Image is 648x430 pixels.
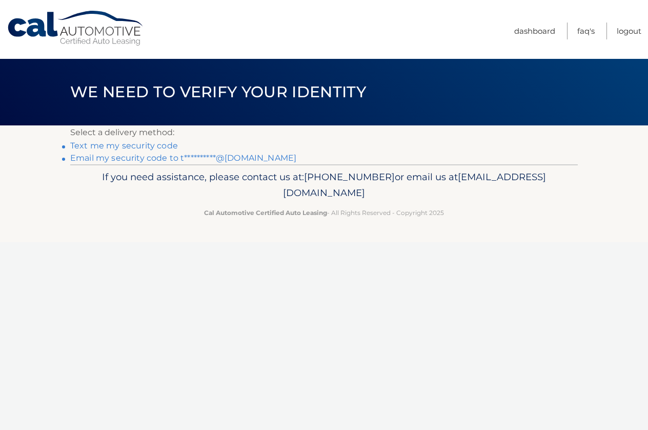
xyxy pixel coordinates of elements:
[617,23,641,39] a: Logout
[77,207,571,218] p: - All Rights Reserved - Copyright 2025
[204,209,327,217] strong: Cal Automotive Certified Auto Leasing
[70,141,178,150] a: Text me my security code
[70,82,366,101] span: We need to verify your identity
[577,23,595,39] a: FAQ's
[7,10,145,47] a: Cal Automotive
[70,125,578,140] p: Select a delivery method:
[77,169,571,202] p: If you need assistance, please contact us at: or email us at
[304,171,395,183] span: [PHONE_NUMBER]
[70,153,296,163] a: Email my security code to t**********@[DOMAIN_NAME]
[514,23,555,39] a: Dashboard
